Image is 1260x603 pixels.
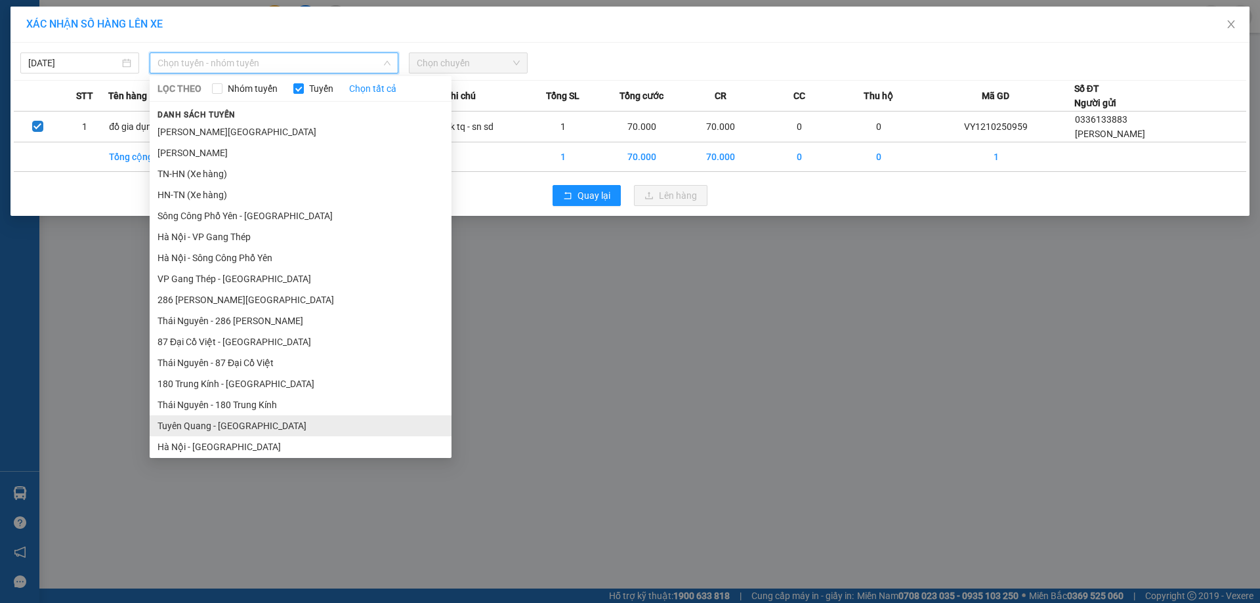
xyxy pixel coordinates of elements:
span: Tuyến [304,81,339,96]
span: rollback [563,191,572,201]
span: Chọn tuyến - nhóm tuyến [157,53,390,73]
td: 70.000 [602,112,681,142]
span: STT [76,89,93,103]
td: 70.000 [681,142,760,172]
li: 286 [PERSON_NAME][GEOGRAPHIC_DATA] [150,289,451,310]
li: [PERSON_NAME] [150,142,451,163]
td: 1 [524,142,602,172]
span: Tên hàng [108,89,147,103]
li: VP Gang Thép - [GEOGRAPHIC_DATA] [150,268,451,289]
a: Chọn tất cả [349,81,396,96]
span: close [1226,19,1236,30]
li: Tuyên Quang - [GEOGRAPHIC_DATA] [150,415,451,436]
span: [PERSON_NAME] [1075,129,1145,139]
td: 0 [839,112,917,142]
td: 1 [524,112,602,142]
span: Quay lại [577,188,610,203]
span: Thu hộ [864,89,893,103]
button: Close [1213,7,1249,43]
li: Hà Nội - VP Gang Thép [150,226,451,247]
td: 0 [760,112,839,142]
span: Ghi chú [444,89,476,103]
span: Nhóm tuyến [222,81,283,96]
span: Danh sách tuyến [150,109,243,121]
td: đồ gia dụng [108,112,187,142]
li: HN-TN (Xe hàng) [150,184,451,205]
div: Số ĐT Người gửi [1074,81,1116,110]
li: Thái Nguyên - 87 Đại Cồ Việt [150,352,451,373]
td: Tổng cộng [108,142,187,172]
span: CR [715,89,726,103]
td: 70.000 [681,112,760,142]
span: CC [793,89,805,103]
li: 87 Đại Cồ Việt - [GEOGRAPHIC_DATA] [150,331,451,352]
li: [PERSON_NAME][GEOGRAPHIC_DATA] [150,121,451,142]
td: VY1210250959 [918,112,1074,142]
li: 180 Trung Kính - [GEOGRAPHIC_DATA] [150,373,451,394]
span: Chọn chuyến [417,53,520,73]
button: rollbackQuay lại [553,185,621,206]
td: 1 [918,142,1074,172]
li: Hà Nội - Sông Công Phổ Yên [150,247,451,268]
span: XÁC NHẬN SỐ HÀNG LÊN XE [26,18,163,30]
li: Sông Công Phổ Yên - [GEOGRAPHIC_DATA] [150,205,451,226]
td: 0 [839,142,917,172]
span: Tổng cước [619,89,663,103]
span: Mã GD [982,89,1009,103]
li: Thái Nguyên - 286 [PERSON_NAME] [150,310,451,331]
span: 0336133883 [1075,114,1127,125]
input: 12/10/2025 [28,56,119,70]
span: Tổng SL [546,89,579,103]
button: uploadLên hàng [634,185,707,206]
li: Hà Nội - [GEOGRAPHIC_DATA] [150,436,451,457]
td: 1 [61,112,108,142]
span: down [383,59,391,67]
li: Thái Nguyên - 180 Trung Kính [150,394,451,415]
td: 70.000 [602,142,681,172]
span: LỌC THEO [157,81,201,96]
td: 0 [760,142,839,172]
li: TN-HN (Xe hàng) [150,163,451,184]
td: 1k tq - sn sd [444,112,523,142]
